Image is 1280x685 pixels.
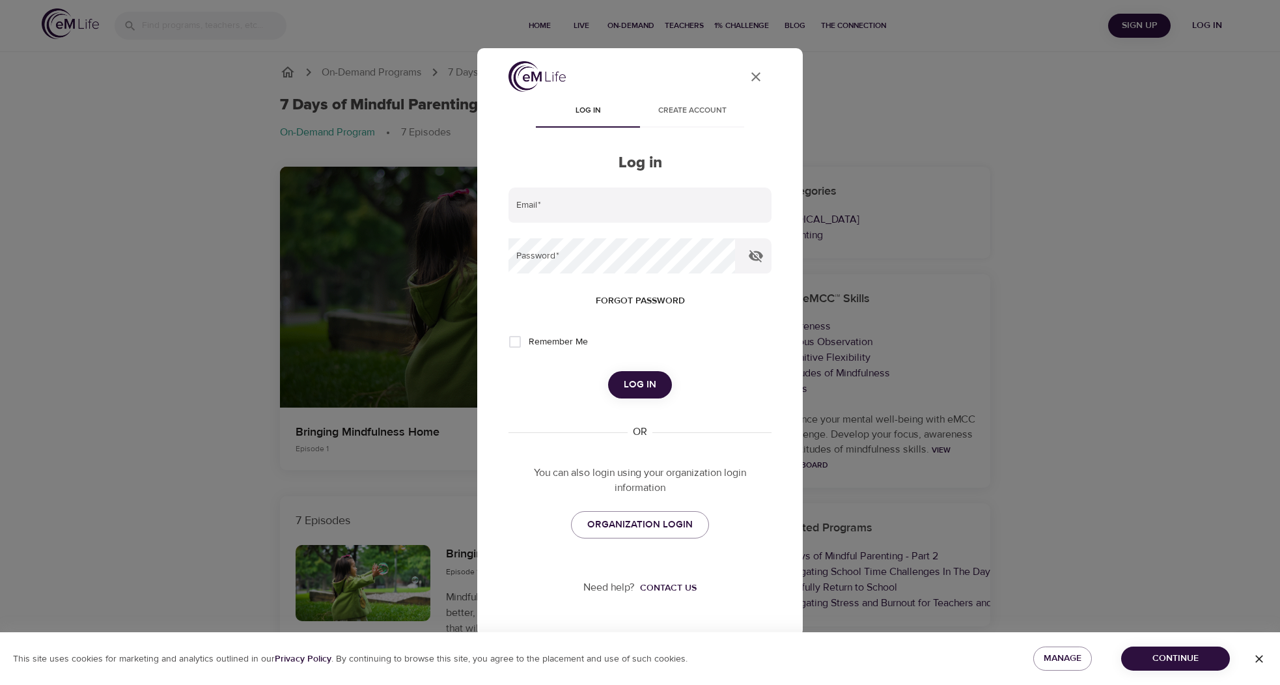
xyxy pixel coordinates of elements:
span: Log in [624,376,656,393]
b: Privacy Policy [275,653,331,665]
img: logo [508,61,566,92]
span: Create account [648,104,736,118]
button: close [740,61,772,92]
p: You can also login using your organization login information [508,466,772,496]
span: Remember Me [529,335,588,349]
p: Need help? [583,580,635,595]
div: disabled tabs example [508,96,772,128]
a: ORGANIZATION LOGIN [571,511,709,538]
span: Log in [544,104,632,118]
button: Log in [608,371,672,398]
h2: Log in [508,154,772,173]
div: Contact us [640,581,697,594]
div: OR [628,425,652,440]
span: Forgot password [596,293,685,309]
span: Manage [1044,650,1081,667]
button: Forgot password [591,289,690,313]
a: Contact us [635,581,697,594]
span: ORGANIZATION LOGIN [587,516,693,533]
span: Continue [1132,650,1219,667]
